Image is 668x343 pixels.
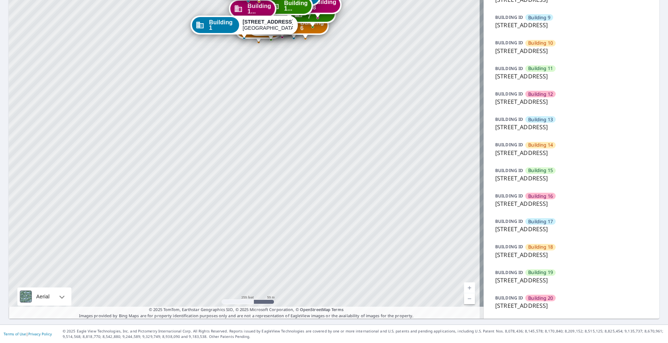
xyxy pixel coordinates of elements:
[528,91,553,98] span: Building 12
[495,21,648,29] p: [STREET_ADDRESS]
[528,218,553,225] span: Building 17
[247,3,271,14] span: Building 1...
[9,307,484,319] p: Images provided by Bing Maps are for property identification purposes only and are not a represen...
[464,293,475,304] a: Current Level 17, Zoom Out
[495,116,523,122] p: BUILDING ID
[149,307,343,313] span: © 2025 TomTom, Earthstar Geographics SIO, © 2025 Microsoft Corporation, ©
[282,16,329,38] div: Dropped pin, building Building 6, Commercial property, 1152 Chelsea Drive Lake Zurich, IL 60047
[495,167,523,173] p: BUILDING ID
[63,328,664,339] p: © 2025 Eagle View Technologies, Inc. and Pictometry International Corp. All Rights Reserved. Repo...
[209,20,235,30] span: Building 1
[495,193,523,199] p: BUILDING ID
[308,8,331,19] span: Building 7
[300,20,324,31] span: Building 6
[495,72,648,81] p: [STREET_ADDRESS]
[528,193,553,200] span: Building 16
[191,16,298,38] div: Dropped pin, building Building 1, Commercial property, 1152 Chelsea Drive Lake Zurich, IL 60047
[528,116,553,123] span: Building 13
[495,218,523,224] p: BUILDING ID
[17,287,71,306] div: Aerial
[495,123,648,131] p: [STREET_ADDRESS]
[495,142,523,148] p: BUILDING ID
[495,65,523,72] p: BUILDING ID
[331,307,343,312] a: Terms
[495,97,648,106] p: [STREET_ADDRESS]
[495,295,523,301] p: BUILDING ID
[495,148,648,157] p: [STREET_ADDRESS]
[4,331,26,336] a: Terms of Use
[28,331,52,336] a: Privacy Policy
[528,40,553,46] span: Building 10
[495,91,523,97] p: BUILDING ID
[495,225,648,233] p: [STREET_ADDRESS]
[528,142,553,148] span: Building 14
[495,250,648,259] p: [STREET_ADDRESS]
[528,295,553,302] span: Building 20
[495,301,648,310] p: [STREET_ADDRESS]
[495,269,523,275] p: BUILDING ID
[528,167,553,174] span: Building 15
[34,287,52,306] div: Aerial
[495,276,648,285] p: [STREET_ADDRESS]
[4,332,52,336] p: |
[495,14,523,20] p: BUILDING ID
[464,282,475,293] a: Current Level 17, Zoom In
[243,19,294,25] strong: [STREET_ADDRESS]
[243,19,293,31] div: [GEOGRAPHIC_DATA]
[495,244,523,250] p: BUILDING ID
[528,244,553,250] span: Building 18
[495,46,648,55] p: [STREET_ADDRESS]
[495,199,648,208] p: [STREET_ADDRESS]
[528,14,550,21] span: Building 9
[284,0,308,11] span: Building 1...
[300,307,330,312] a: OpenStreetMap
[528,65,553,72] span: Building 11
[528,269,553,276] span: Building 19
[495,40,523,46] p: BUILDING ID
[495,174,648,183] p: [STREET_ADDRESS]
